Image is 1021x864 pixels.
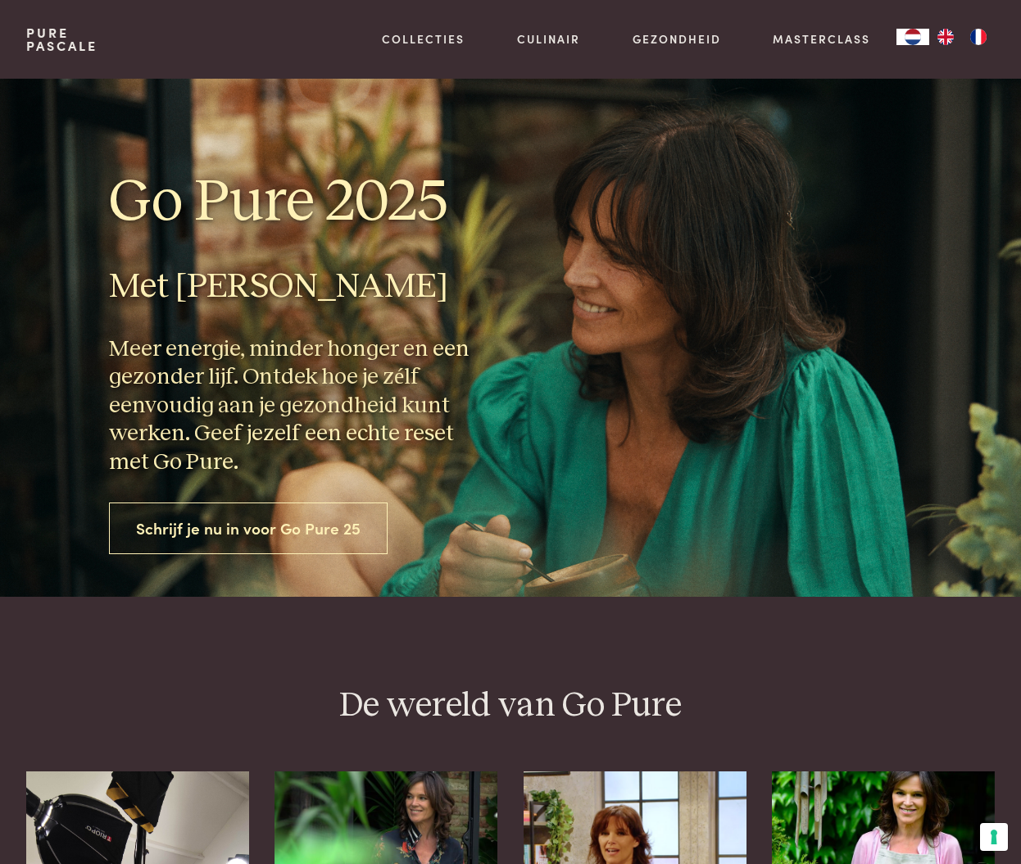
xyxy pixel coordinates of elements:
[929,29,962,45] a: EN
[962,29,995,45] a: FR
[109,266,497,309] h2: Met [PERSON_NAME]
[382,30,465,48] a: Collecties
[517,30,580,48] a: Culinair
[109,502,388,554] a: Schrijf je nu in voor Go Pure 25
[26,26,98,52] a: PurePascale
[896,29,929,45] div: Language
[109,335,497,477] h3: Meer energie, minder honger en een gezonder lijf. Ontdek hoe je zélf eenvoudig aan je gezondheid ...
[980,823,1008,851] button: Uw voorkeuren voor toestemming voor trackingtechnologieën
[109,166,497,239] h1: Go Pure 2025
[929,29,995,45] ul: Language list
[633,30,721,48] a: Gezondheid
[896,29,995,45] aside: Language selected: Nederlands
[26,684,995,728] h2: De wereld van Go Pure
[773,30,870,48] a: Masterclass
[896,29,929,45] a: NL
